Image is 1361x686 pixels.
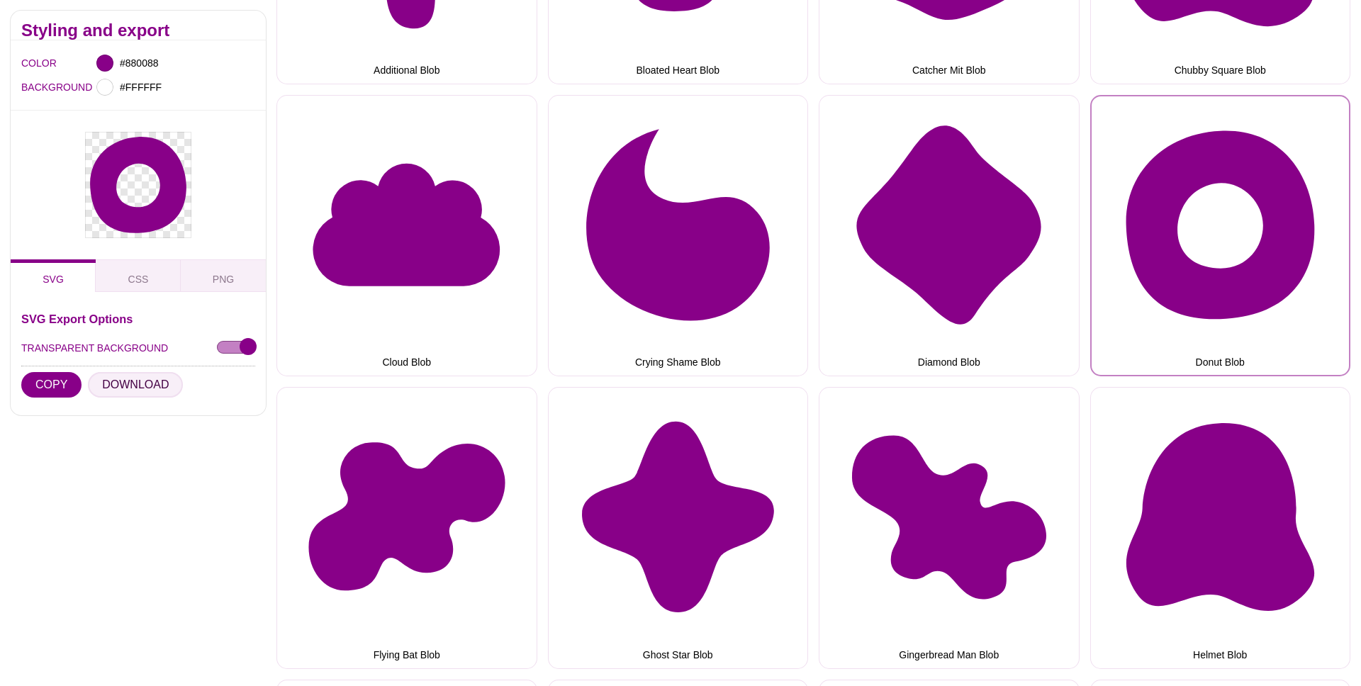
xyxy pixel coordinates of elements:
[21,313,255,325] h3: SVG Export Options
[1090,387,1351,669] button: Helmet Blob
[1090,95,1351,377] button: Donut Blob
[819,95,1080,377] button: Diamond Blob
[548,387,809,669] button: Ghost Star Blob
[819,387,1080,669] button: Gingerbread Man Blob
[128,274,149,285] span: CSS
[548,95,809,377] button: Crying Shame Blob
[213,274,234,285] span: PNG
[276,95,537,377] button: Cloud Blob
[88,372,183,398] button: DOWNLOAD
[21,54,39,72] label: COLOR
[181,259,266,292] button: PNG
[21,25,255,36] h2: Styling and export
[21,372,82,398] button: COPY
[21,339,168,357] label: TRANSPARENT BACKGROUND
[21,78,39,96] label: BACKGROUND
[96,259,181,292] button: CSS
[276,387,537,669] button: Flying Bat Blob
